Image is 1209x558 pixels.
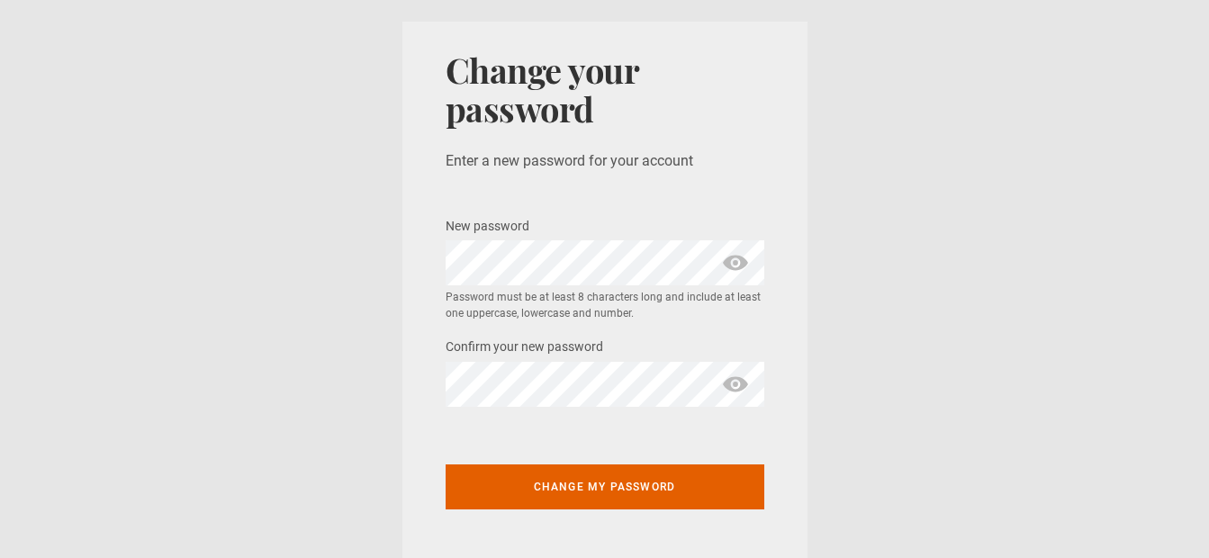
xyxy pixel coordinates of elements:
span: show password [721,362,750,407]
button: Change my password [446,464,764,509]
label: Confirm your new password [446,337,603,358]
small: Password must be at least 8 characters long and include at least one uppercase, lowercase and num... [446,289,764,321]
p: Enter a new password for your account [446,150,764,172]
label: New password [446,216,529,238]
h1: Change your password [446,50,764,129]
span: show password [721,240,750,285]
